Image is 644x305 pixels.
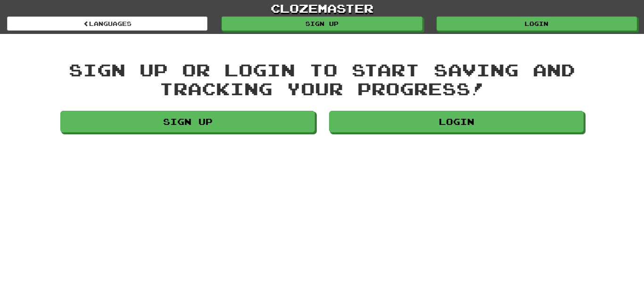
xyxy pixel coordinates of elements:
a: Sign up [222,16,422,31]
div: Sign up or login to start saving and tracking your progress! [60,60,584,98]
a: Login [437,16,637,31]
a: Languages [7,16,207,31]
a: Sign up [60,111,315,132]
a: Login [329,111,584,132]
